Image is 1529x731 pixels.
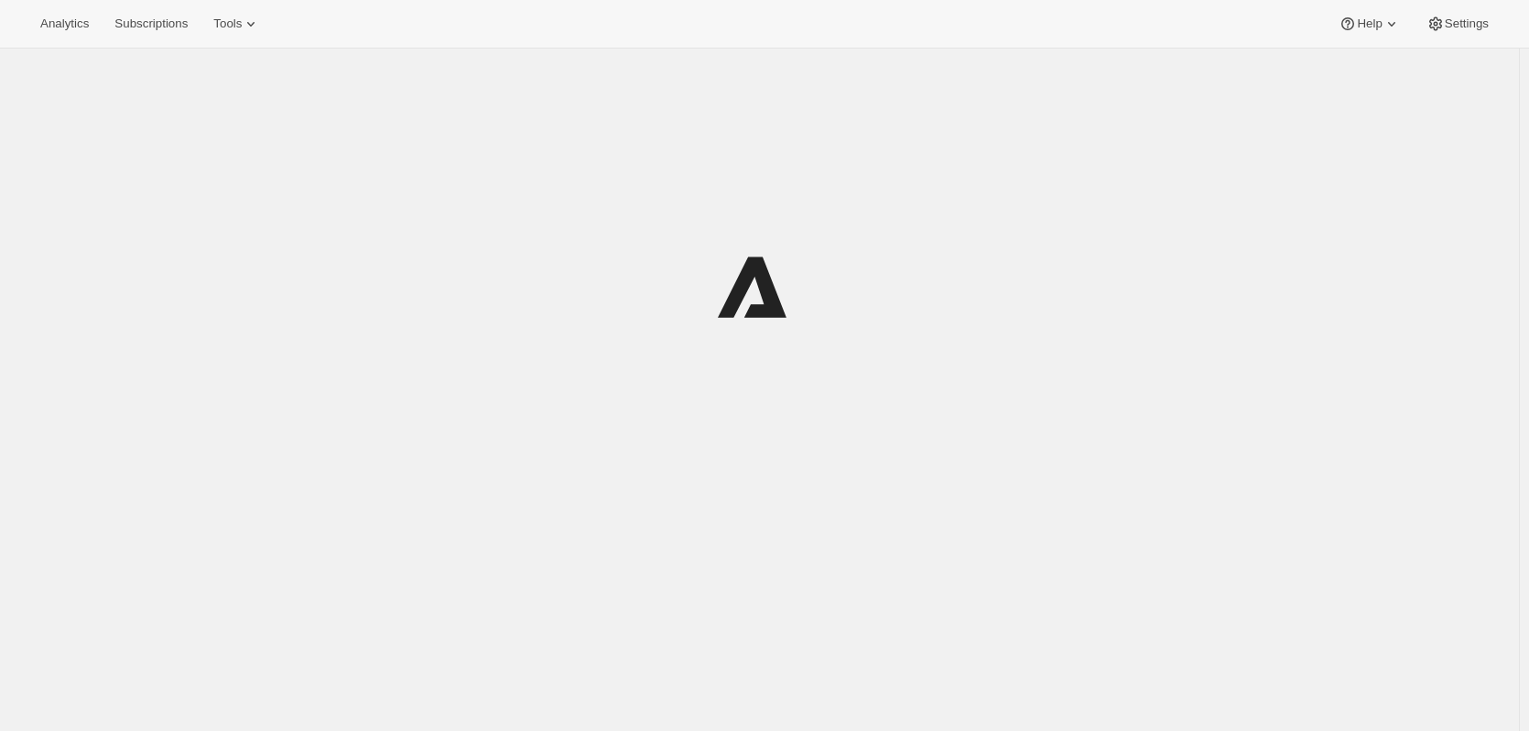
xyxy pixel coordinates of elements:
[29,11,100,37] button: Analytics
[1328,11,1411,37] button: Help
[1415,11,1500,37] button: Settings
[213,16,242,31] span: Tools
[202,11,271,37] button: Tools
[103,11,199,37] button: Subscriptions
[1445,16,1489,31] span: Settings
[40,16,89,31] span: Analytics
[114,16,188,31] span: Subscriptions
[1357,16,1382,31] span: Help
